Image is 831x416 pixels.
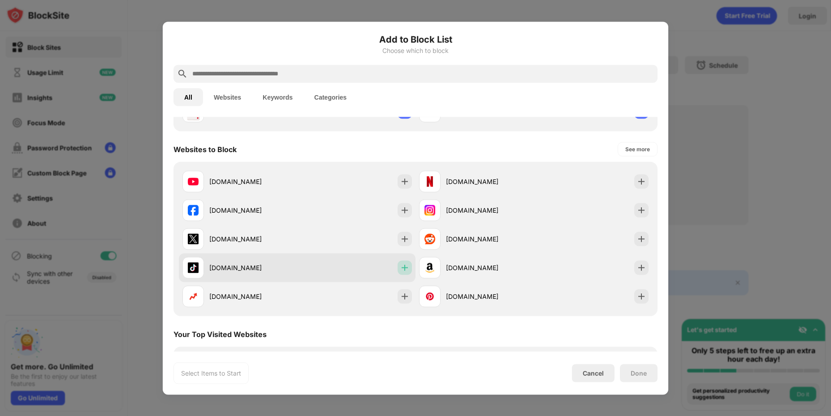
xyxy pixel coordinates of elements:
[446,177,534,186] div: [DOMAIN_NAME]
[446,234,534,244] div: [DOMAIN_NAME]
[252,88,303,106] button: Keywords
[203,88,252,106] button: Websites
[173,329,267,338] div: Your Top Visited Websites
[209,177,297,186] div: [DOMAIN_NAME]
[631,369,647,377] div: Done
[424,176,435,187] img: favicons
[446,263,534,272] div: [DOMAIN_NAME]
[625,145,650,153] div: See more
[424,233,435,244] img: favicons
[424,205,435,215] img: favicons
[173,145,237,153] div: Websites to Block
[424,262,435,273] img: favicons
[583,369,604,377] div: Cancel
[173,88,203,106] button: All
[188,233,199,244] img: favicons
[188,205,199,215] img: favicons
[181,368,241,377] div: Select Items to Start
[446,292,534,301] div: [DOMAIN_NAME]
[188,291,199,302] img: favicons
[177,68,188,79] img: search.svg
[446,206,534,215] div: [DOMAIN_NAME]
[188,262,199,273] img: favicons
[209,206,297,215] div: [DOMAIN_NAME]
[209,292,297,301] div: [DOMAIN_NAME]
[209,234,297,244] div: [DOMAIN_NAME]
[188,176,199,187] img: favicons
[173,47,658,54] div: Choose which to block
[173,32,658,46] h6: Add to Block List
[303,88,357,106] button: Categories
[209,263,297,272] div: [DOMAIN_NAME]
[424,291,435,302] img: favicons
